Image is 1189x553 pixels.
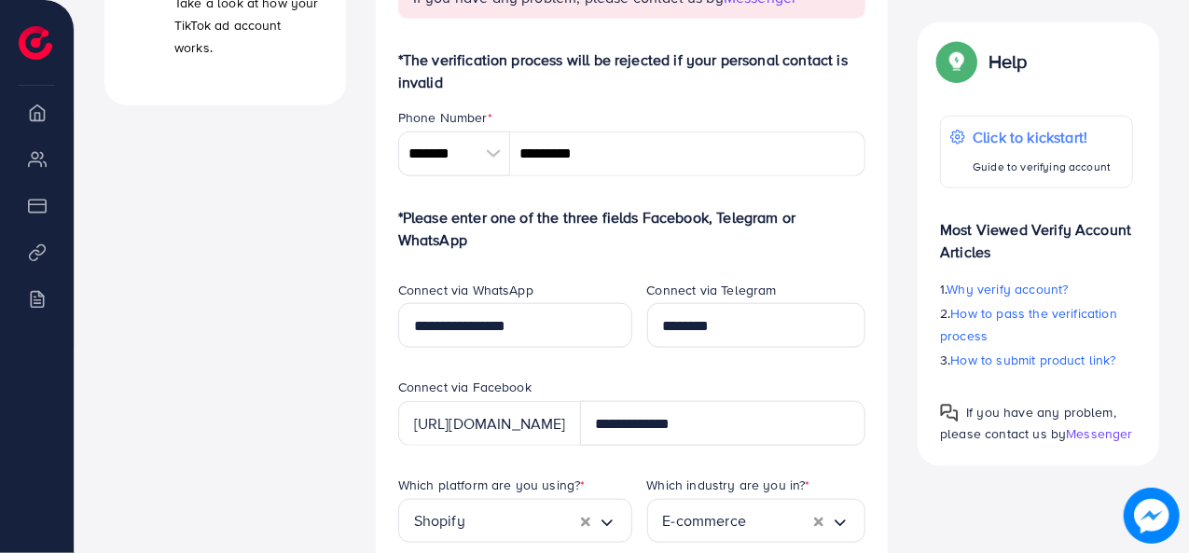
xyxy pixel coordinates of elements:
p: 3. [940,349,1133,371]
span: Messenger [1066,424,1132,443]
label: Connect via WhatsApp [398,281,533,299]
span: Why verify account? [947,280,1069,298]
label: Which industry are you in? [647,476,810,494]
img: Popup guide [940,404,959,422]
img: Popup guide [940,45,974,78]
p: Help [989,50,1028,73]
p: Most Viewed Verify Account Articles [940,203,1133,263]
label: Phone Number [398,108,492,127]
p: 1. [940,278,1133,300]
button: Clear Selected [581,510,590,532]
div: [URL][DOMAIN_NAME] [398,401,581,446]
span: How to submit product link? [951,351,1116,369]
p: 2. [940,302,1133,347]
span: How to pass the verification process [940,304,1117,345]
div: Search for option [647,499,866,543]
p: Click to kickstart! [973,126,1111,148]
img: logo [19,26,52,60]
p: Guide to verifying account [973,156,1111,178]
button: Clear Selected [814,510,823,532]
span: Shopify [414,506,465,535]
input: Search for option [465,506,581,535]
p: *Please enter one of the three fields Facebook, Telegram or WhatsApp [398,206,866,251]
label: Connect via Facebook [398,378,532,396]
label: Connect via Telegram [647,281,777,299]
p: *The verification process will be rejected if your personal contact is invalid [398,48,866,93]
input: Search for option [746,506,814,535]
div: Search for option [398,499,632,543]
span: E-commerce [663,506,747,535]
span: If you have any problem, please contact us by [940,403,1116,443]
label: Which platform are you using? [398,476,586,494]
img: image [1124,488,1180,544]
